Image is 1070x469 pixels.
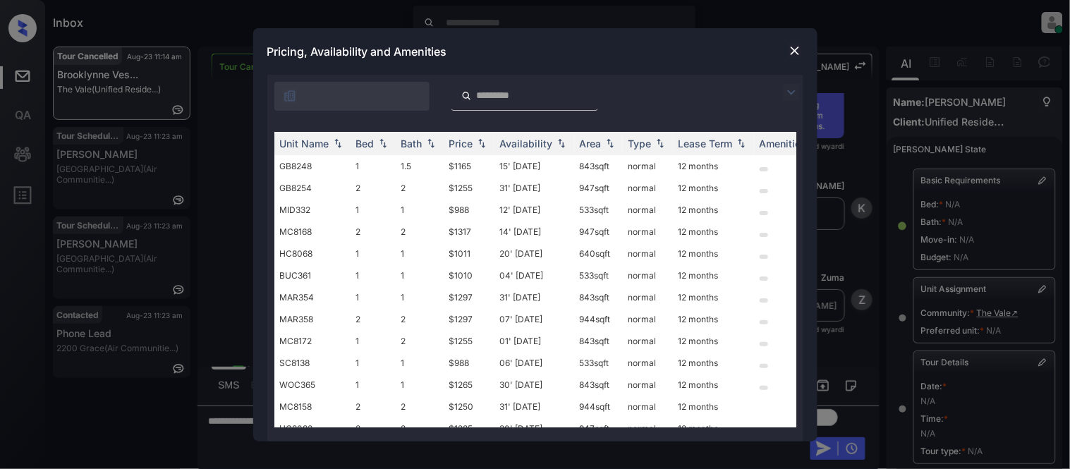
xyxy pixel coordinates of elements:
[444,352,494,374] td: $988
[351,177,396,199] td: 2
[351,374,396,396] td: 1
[396,308,444,330] td: 2
[673,352,754,374] td: 12 months
[274,264,351,286] td: BUC361
[274,199,351,221] td: MID332
[574,243,623,264] td: 640 sqft
[396,418,444,439] td: 2
[673,221,754,243] td: 12 months
[351,396,396,418] td: 2
[623,177,673,199] td: normal
[396,243,444,264] td: 1
[396,155,444,177] td: 1.5
[396,199,444,221] td: 1
[494,155,574,177] td: 15' [DATE]
[623,221,673,243] td: normal
[783,84,800,101] img: icon-zuma
[396,330,444,352] td: 2
[274,418,351,439] td: HC8082
[444,418,494,439] td: $1285
[396,264,444,286] td: 1
[351,155,396,177] td: 1
[623,418,673,439] td: normal
[274,177,351,199] td: GB8254
[351,243,396,264] td: 1
[494,330,574,352] td: 01' [DATE]
[274,221,351,243] td: MC8168
[788,44,802,58] img: close
[673,199,754,221] td: 12 months
[444,243,494,264] td: $1011
[574,155,623,177] td: 843 sqft
[673,418,754,439] td: 12 months
[444,286,494,308] td: $1297
[351,199,396,221] td: 1
[444,308,494,330] td: $1297
[494,374,574,396] td: 30' [DATE]
[376,138,390,148] img: sorting
[623,155,673,177] td: normal
[623,308,673,330] td: normal
[574,396,623,418] td: 944 sqft
[673,308,754,330] td: 12 months
[623,243,673,264] td: normal
[283,89,297,103] img: icon-zuma
[351,221,396,243] td: 2
[673,330,754,352] td: 12 months
[628,138,652,150] div: Type
[574,418,623,439] td: 947 sqft
[623,396,673,418] td: normal
[673,243,754,264] td: 12 months
[274,308,351,330] td: MAR358
[500,138,553,150] div: Availability
[396,396,444,418] td: 2
[351,286,396,308] td: 1
[494,352,574,374] td: 06' [DATE]
[253,28,817,75] div: Pricing, Availability and Amenities
[580,138,602,150] div: Area
[351,264,396,286] td: 1
[494,221,574,243] td: 14' [DATE]
[351,330,396,352] td: 1
[396,352,444,374] td: 1
[494,264,574,286] td: 04' [DATE]
[424,138,438,148] img: sorting
[673,396,754,418] td: 12 months
[673,286,754,308] td: 12 months
[574,199,623,221] td: 533 sqft
[274,155,351,177] td: GB8248
[494,177,574,199] td: 31' [DATE]
[444,155,494,177] td: $1165
[623,199,673,221] td: normal
[574,308,623,330] td: 944 sqft
[623,286,673,308] td: normal
[494,243,574,264] td: 20' [DATE]
[274,286,351,308] td: MAR354
[274,243,351,264] td: HC8068
[396,286,444,308] td: 1
[554,138,569,148] img: sorting
[274,396,351,418] td: MC8158
[444,396,494,418] td: $1250
[623,330,673,352] td: normal
[574,177,623,199] td: 947 sqft
[444,330,494,352] td: $1255
[444,221,494,243] td: $1317
[280,138,329,150] div: Unit Name
[623,374,673,396] td: normal
[444,199,494,221] td: $988
[673,155,754,177] td: 12 months
[760,138,807,150] div: Amenities
[603,138,617,148] img: sorting
[274,352,351,374] td: SC8138
[396,374,444,396] td: 1
[444,264,494,286] td: $1010
[574,352,623,374] td: 533 sqft
[653,138,667,148] img: sorting
[574,264,623,286] td: 533 sqft
[623,352,673,374] td: normal
[574,221,623,243] td: 947 sqft
[449,138,473,150] div: Price
[494,308,574,330] td: 07' [DATE]
[623,264,673,286] td: normal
